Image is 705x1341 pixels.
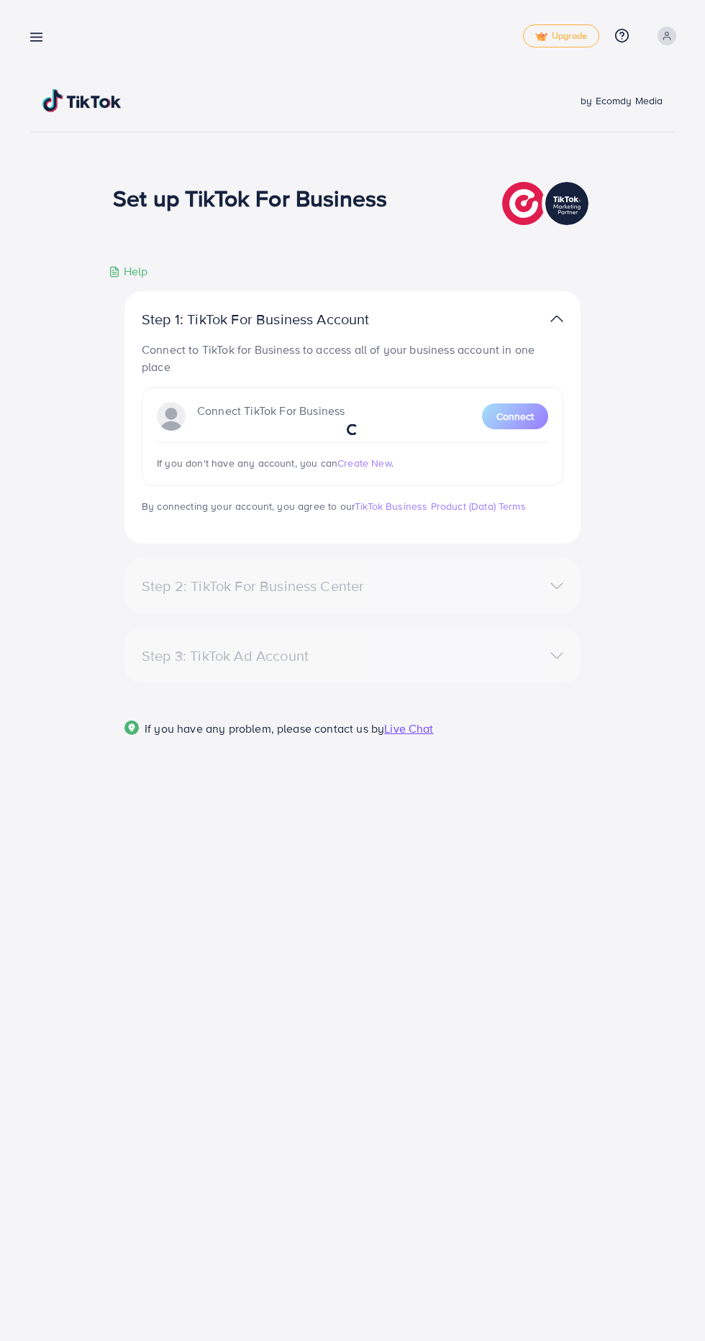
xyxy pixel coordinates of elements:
[535,31,587,42] span: Upgrade
[523,24,599,47] a: tickUpgrade
[109,263,148,280] div: Help
[550,308,563,329] img: TikTok partner
[42,89,122,112] img: TikTok
[502,178,592,229] img: TikTok partner
[124,720,139,735] img: Popup guide
[113,184,387,211] h1: Set up TikTok For Business
[145,720,384,736] span: If you have any problem, please contact us by
[581,93,663,108] span: by Ecomdy Media
[142,311,415,328] p: Step 1: TikTok For Business Account
[535,32,547,42] img: tick
[384,720,433,736] span: Live Chat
